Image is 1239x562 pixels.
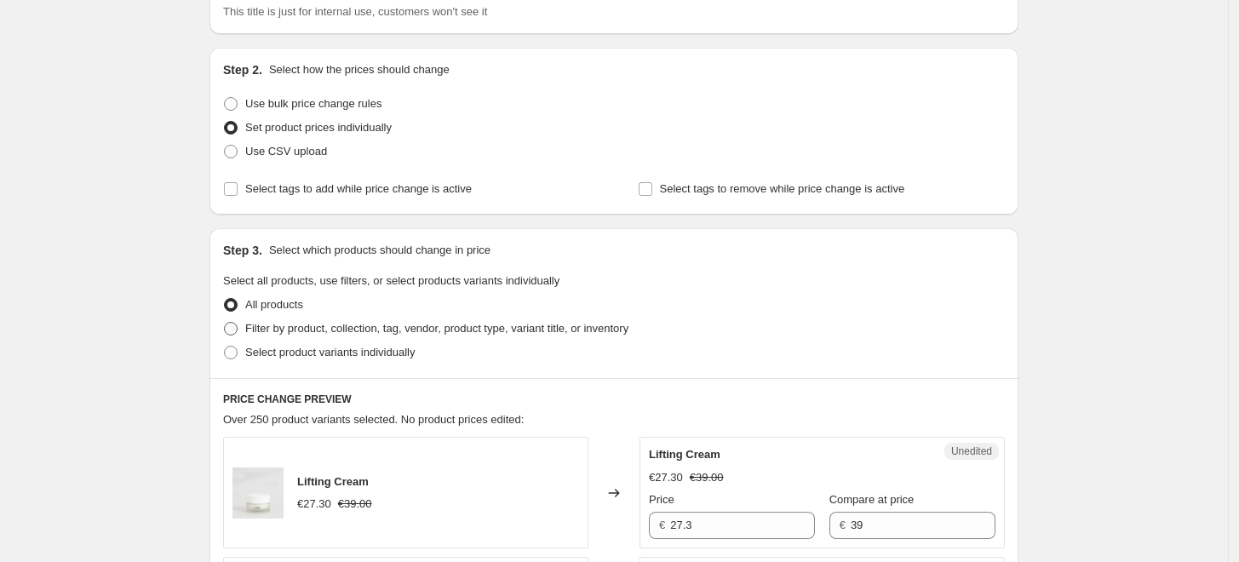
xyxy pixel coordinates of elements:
span: € [659,519,665,531]
span: Use CSV upload [245,145,327,158]
span: Set product prices individually [245,121,392,134]
p: Select which products should change in price [269,242,490,259]
span: Price [649,493,674,506]
span: Lifting Cream [297,475,369,488]
h2: Step 2. [223,61,262,78]
img: Lifting_Cream-Crema-idratante-liftante-LuceBeautyByAlessiaMarcuzzi_80x.jpg [232,467,284,519]
strike: €39.00 [338,496,372,513]
span: Select all products, use filters, or select products variants individually [223,274,559,287]
span: € [840,519,846,531]
span: Lifting Cream [649,448,720,461]
span: Select tags to remove while price change is active [660,182,905,195]
span: Over 250 product variants selected. No product prices edited: [223,413,524,426]
span: All products [245,298,303,311]
span: Use bulk price change rules [245,97,381,110]
span: Filter by product, collection, tag, vendor, product type, variant title, or inventory [245,322,628,335]
h2: Step 3. [223,242,262,259]
strike: €39.00 [690,469,724,486]
div: €27.30 [297,496,331,513]
span: Select tags to add while price change is active [245,182,472,195]
span: Select product variants individually [245,346,415,358]
span: Compare at price [829,493,915,506]
div: €27.30 [649,469,683,486]
span: Unedited [951,444,992,458]
span: This title is just for internal use, customers won't see it [223,5,487,18]
h6: PRICE CHANGE PREVIEW [223,393,1005,406]
p: Select how the prices should change [269,61,450,78]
